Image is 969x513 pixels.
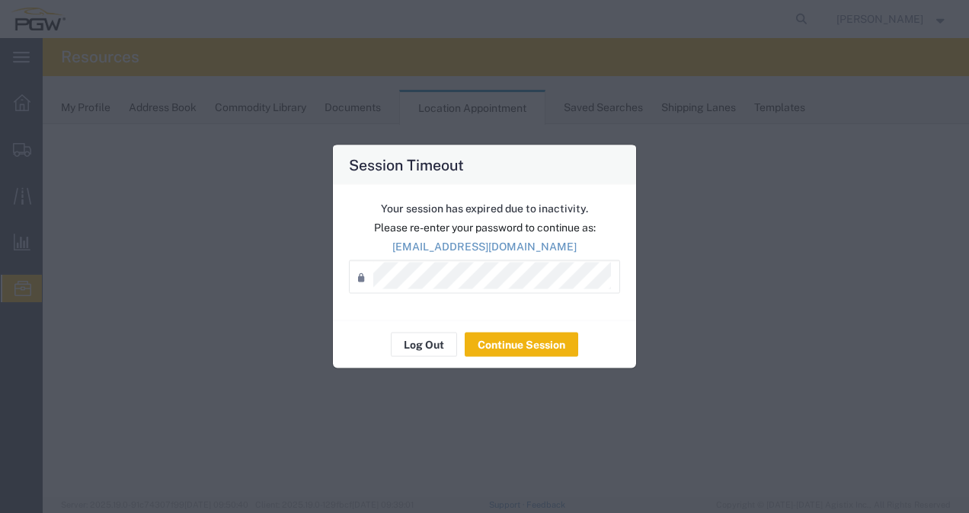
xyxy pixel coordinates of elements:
[465,333,578,357] button: Continue Session
[391,333,457,357] button: Log Out
[349,154,464,176] h4: Session Timeout
[349,201,620,217] p: Your session has expired due to inactivity.
[349,220,620,236] p: Please re-enter your password to continue as:
[349,239,620,255] p: [EMAIL_ADDRESS][DOMAIN_NAME]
